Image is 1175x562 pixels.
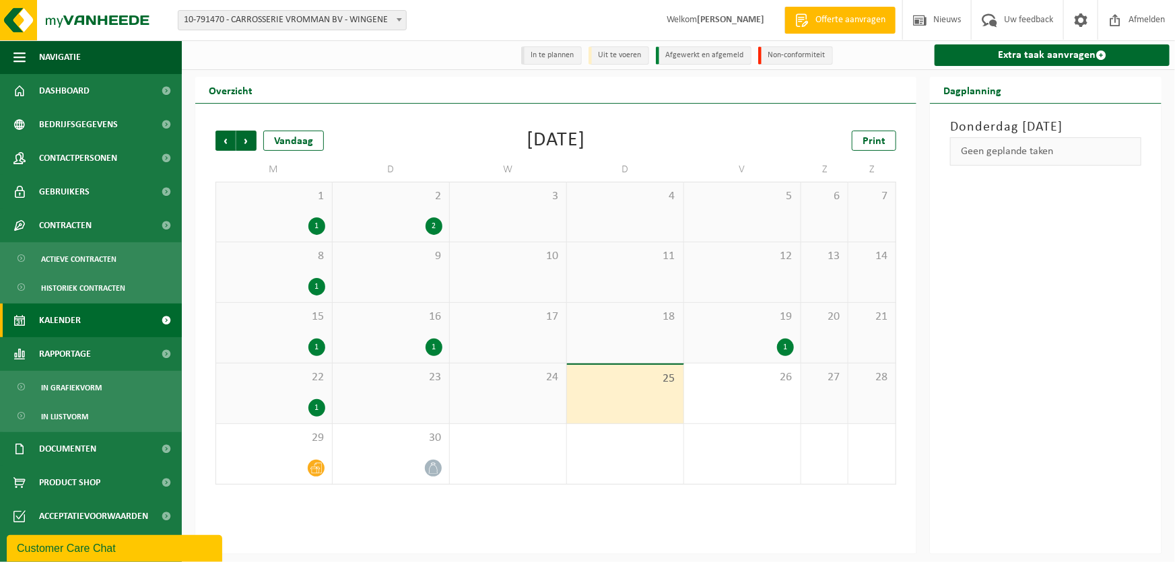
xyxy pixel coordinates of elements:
[308,399,325,417] div: 1
[339,189,442,204] span: 2
[950,137,1141,166] div: Geen geplande taken
[41,404,88,429] span: In lijstvorm
[223,310,325,324] span: 15
[39,40,81,74] span: Navigatie
[39,175,90,209] span: Gebruikers
[691,370,794,385] span: 26
[195,77,266,103] h2: Overzicht
[39,74,90,108] span: Dashboard
[656,46,751,65] li: Afgewerkt en afgemeld
[777,339,794,356] div: 1
[41,246,116,272] span: Actieve contracten
[308,278,325,295] div: 1
[223,431,325,446] span: 29
[930,77,1015,103] h2: Dagplanning
[812,13,889,27] span: Offerte aanvragen
[178,10,407,30] span: 10-791470 - CARROSSERIE VROMMAN BV - WINGENE
[3,403,178,429] a: In lijstvorm
[684,157,801,182] td: V
[808,189,842,204] span: 6
[3,246,178,271] a: Actieve contracten
[339,310,442,324] span: 16
[333,157,450,182] td: D
[39,432,96,466] span: Documenten
[691,189,794,204] span: 5
[263,131,324,151] div: Vandaag
[39,209,92,242] span: Contracten
[527,131,585,151] div: [DATE]
[3,275,178,300] a: Historiek contracten
[457,370,560,385] span: 24
[457,310,560,324] span: 17
[41,375,102,400] span: In grafiekvorm
[691,249,794,264] span: 12
[41,275,125,301] span: Historiek contracten
[589,46,649,65] li: Uit te voeren
[215,131,236,151] span: Vorige
[339,249,442,264] span: 9
[848,157,896,182] td: Z
[339,431,442,446] span: 30
[457,189,560,204] span: 3
[801,157,849,182] td: Z
[855,310,889,324] span: 21
[39,499,148,533] span: Acceptatievoorwaarden
[223,370,325,385] span: 22
[426,339,442,356] div: 1
[39,337,91,371] span: Rapportage
[457,249,560,264] span: 10
[223,189,325,204] span: 1
[691,310,794,324] span: 19
[950,117,1141,137] h3: Donderdag [DATE]
[308,339,325,356] div: 1
[178,11,406,30] span: 10-791470 - CARROSSERIE VROMMAN BV - WINGENE
[3,374,178,400] a: In grafiekvorm
[339,370,442,385] span: 23
[855,249,889,264] span: 14
[39,466,100,499] span: Product Shop
[215,157,333,182] td: M
[855,370,889,385] span: 28
[574,372,677,386] span: 25
[426,217,442,235] div: 2
[574,249,677,264] span: 11
[236,131,257,151] span: Volgende
[808,370,842,385] span: 27
[808,310,842,324] span: 20
[852,131,896,151] a: Print
[697,15,764,25] strong: [PERSON_NAME]
[574,189,677,204] span: 4
[855,189,889,204] span: 7
[7,532,225,562] iframe: chat widget
[567,157,684,182] td: D
[758,46,833,65] li: Non-conformiteit
[574,310,677,324] span: 18
[39,141,117,175] span: Contactpersonen
[308,217,325,235] div: 1
[39,304,81,337] span: Kalender
[450,157,567,182] td: W
[39,108,118,141] span: Bedrijfsgegevens
[935,44,1170,66] a: Extra taak aanvragen
[521,46,582,65] li: In te plannen
[223,249,325,264] span: 8
[863,136,885,147] span: Print
[808,249,842,264] span: 13
[784,7,896,34] a: Offerte aanvragen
